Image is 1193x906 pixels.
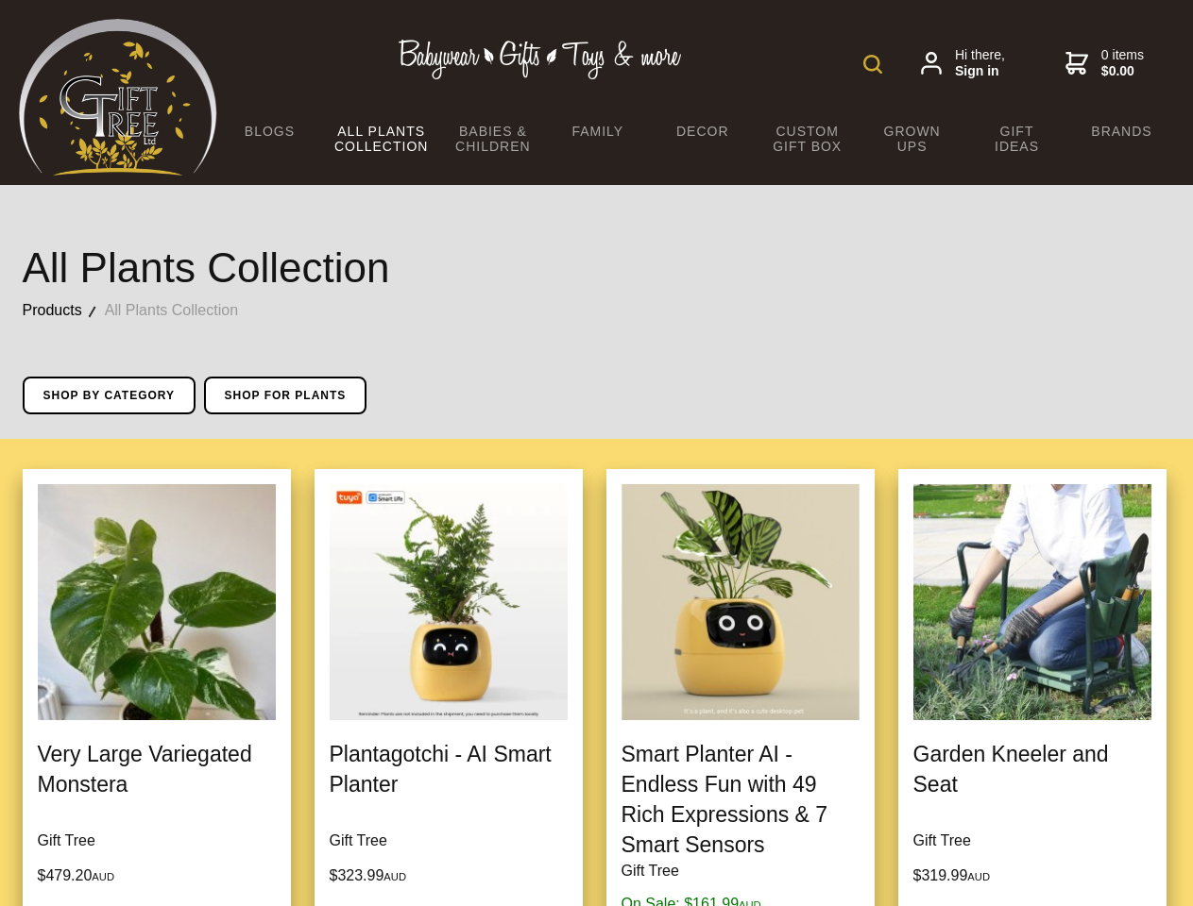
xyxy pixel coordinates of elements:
[1069,111,1174,151] a: Brands
[955,47,1005,80] span: Hi there,
[105,298,261,323] a: All Plants Collection
[23,377,196,414] a: Shop by Category
[204,377,367,414] a: Shop for Plants
[755,111,860,166] a: Custom Gift Box
[545,111,650,151] a: Family
[921,47,1005,80] a: Hi there,Sign in
[217,111,322,151] a: BLOGS
[650,111,755,151] a: Decor
[1101,47,1144,80] span: 0 items
[863,55,882,74] img: product search
[23,245,1171,291] h1: All Plants Collection
[955,63,1005,80] strong: Sign in
[23,298,105,323] a: Products
[440,111,545,166] a: Babies & Children
[964,111,1069,166] a: Gift Ideas
[399,40,682,79] img: Babywear - Gifts - Toys & more
[322,111,440,166] a: All Plants Collection
[1065,47,1144,80] a: 0 items$0.00
[1101,63,1144,80] strong: $0.00
[19,19,217,176] img: Babyware - Gifts - Toys and more...
[860,111,964,166] a: Grown Ups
